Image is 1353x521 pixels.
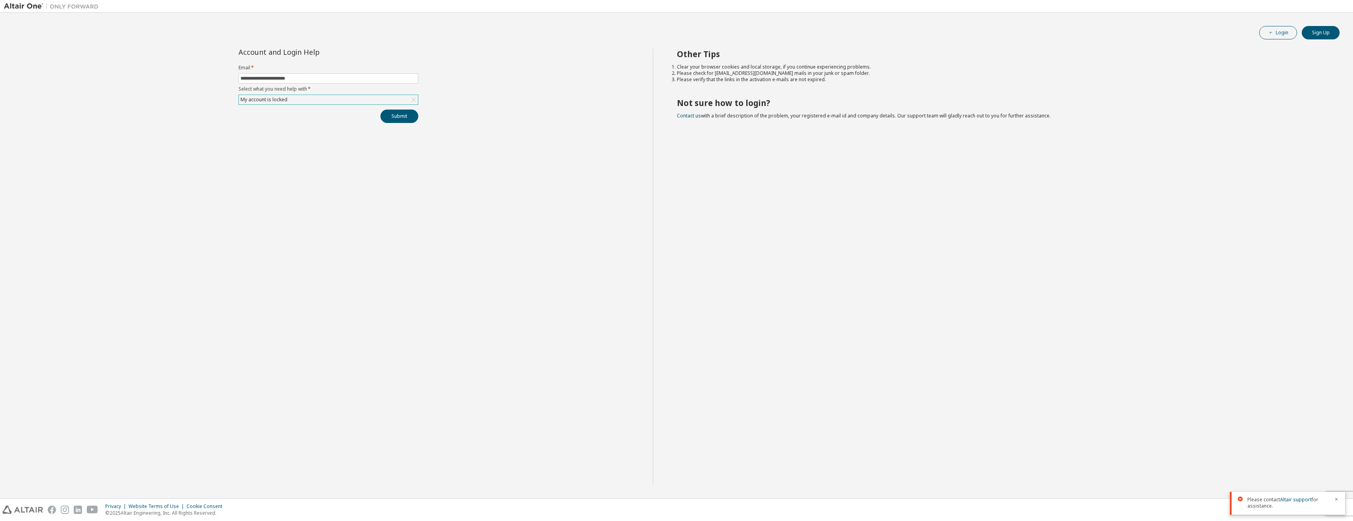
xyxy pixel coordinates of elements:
button: Login [1259,26,1297,39]
img: instagram.svg [61,506,69,514]
a: Altair support [1280,496,1312,503]
li: Please verify that the links in the activation e-mails are not expired. [677,76,1326,83]
p: © 2025 Altair Engineering, Inc. All Rights Reserved. [105,510,227,516]
img: youtube.svg [87,506,98,514]
li: Please check for [EMAIL_ADDRESS][DOMAIN_NAME] mails in your junk or spam folder. [677,70,1326,76]
li: Clear your browser cookies and local storage, if you continue experiencing problems. [677,64,1326,70]
div: Website Terms of Use [129,503,186,510]
span: Please contact for assistance. [1247,497,1329,509]
div: Privacy [105,503,129,510]
div: My account is locked [239,95,289,104]
div: Account and Login Help [239,49,382,55]
img: Altair One [4,2,102,10]
div: My account is locked [239,95,418,104]
span: with a brief description of the problem, your registered e-mail id and company details. Our suppo... [677,112,1051,119]
button: Sign Up [1302,26,1340,39]
label: Select what you need help with [239,86,418,92]
h2: Not sure how to login? [677,98,1326,108]
img: facebook.svg [48,506,56,514]
label: Email [239,65,418,71]
div: Cookie Consent [186,503,227,510]
img: linkedin.svg [74,506,82,514]
a: Contact us [677,112,701,119]
img: altair_logo.svg [2,506,43,514]
button: Submit [380,110,418,123]
h2: Other Tips [677,49,1326,59]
